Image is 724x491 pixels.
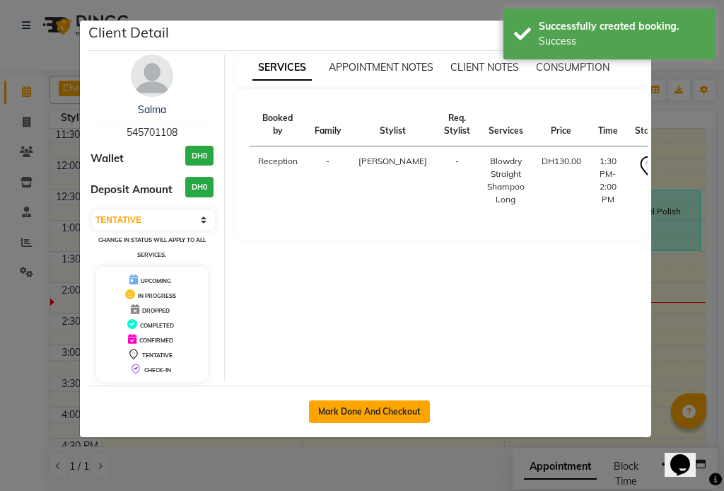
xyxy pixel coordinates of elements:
[542,155,581,168] div: DH130.00
[590,146,626,215] td: 1:30 PM-2:00 PM
[142,352,173,359] span: TENTATIVE
[350,103,436,146] th: Stylist
[250,103,306,146] th: Booked by
[539,19,705,34] div: Successfully created booking.
[358,156,427,166] span: [PERSON_NAME]
[309,400,430,423] button: Mark Done And Checkout
[90,182,173,198] span: Deposit Amount
[131,54,173,97] img: avatar
[98,236,206,258] small: Change in status will apply to all services.
[140,322,174,329] span: COMPLETED
[626,103,670,146] th: Status
[144,366,171,374] span: CHECK-IN
[142,307,170,314] span: DROPPED
[127,126,177,139] span: 545701108
[665,434,710,477] iframe: chat widget
[590,103,626,146] th: Time
[138,292,176,299] span: IN PROGRESS
[88,22,169,43] h5: Client Detail
[539,34,705,49] div: Success
[479,103,533,146] th: Services
[536,61,609,74] span: CONSUMPTION
[436,146,479,215] td: -
[306,146,350,215] td: -
[90,151,124,167] span: Wallet
[329,61,433,74] span: APPOINTMENT NOTES
[185,177,214,197] h3: DH0
[139,337,173,344] span: CONFIRMED
[533,103,590,146] th: Price
[436,103,479,146] th: Req. Stylist
[141,277,171,284] span: UPCOMING
[250,146,306,215] td: Reception
[306,103,350,146] th: Family
[252,55,312,81] span: SERVICES
[138,103,166,116] a: Salma
[450,61,519,74] span: CLIENT NOTES
[487,155,525,206] div: Blowdry Straight Shampoo Long
[185,146,214,166] h3: DH0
